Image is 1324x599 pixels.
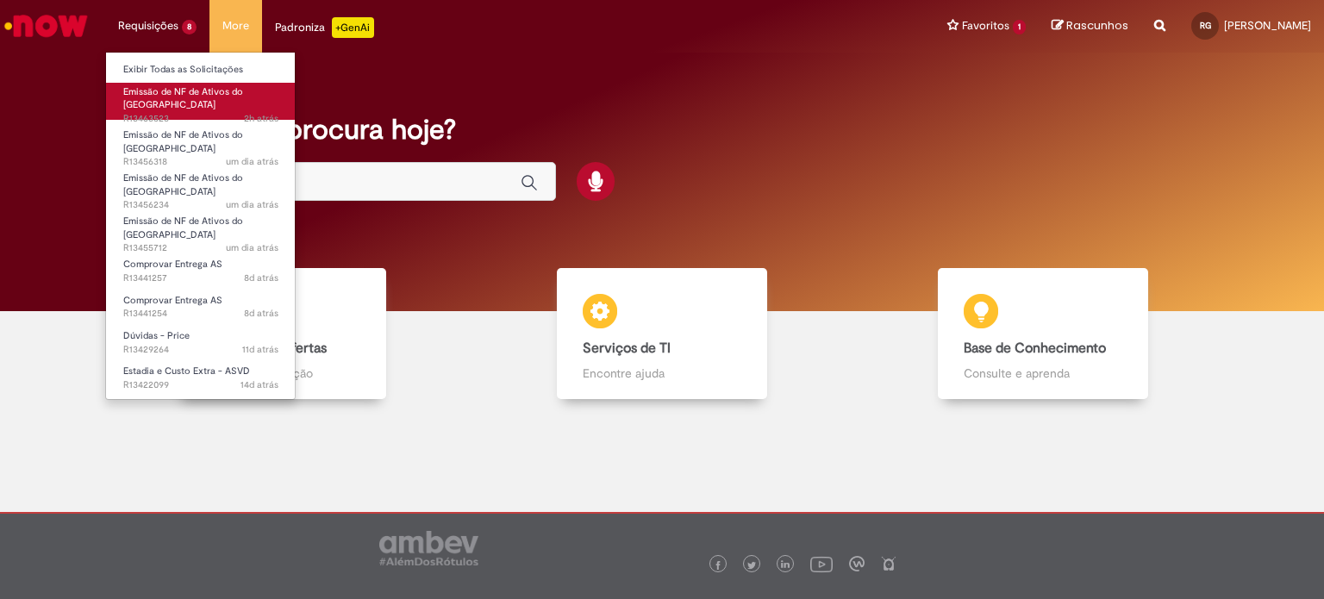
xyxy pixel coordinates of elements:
[379,531,478,565] img: logo_footer_ambev_rotulo_gray.png
[123,271,278,285] span: R13441257
[226,155,278,168] time: 28/08/2025 09:44:59
[1052,18,1128,34] a: Rascunhos
[244,112,278,125] span: 2h atrás
[131,115,1194,145] h2: O que você procura hoje?
[106,126,296,163] a: Aberto R13456318 : Emissão de NF de Ativos do ASVD
[964,340,1106,357] b: Base de Conhecimento
[123,365,250,377] span: Estadia e Custo Extra - ASVD
[244,271,278,284] span: 8d atrás
[226,241,278,254] span: um dia atrás
[810,552,833,575] img: logo_footer_youtube.png
[244,112,278,125] time: 29/08/2025 16:37:31
[118,17,178,34] span: Requisições
[583,365,740,382] p: Encontre ajuda
[123,241,278,255] span: R13455712
[781,560,790,571] img: logo_footer_linkedin.png
[123,215,243,241] span: Emissão de NF de Ativos do [GEOGRAPHIC_DATA]
[714,561,722,570] img: logo_footer_facebook.png
[123,343,278,357] span: R13429264
[242,343,278,356] span: 11d atrás
[226,155,278,168] span: um dia atrás
[106,362,296,394] a: Aberto R13422099 : Estadia e Custo Extra - ASVD
[106,291,296,323] a: Aberto R13441254 : Comprovar Entrega AS
[881,556,896,571] img: logo_footer_naosei.png
[106,327,296,359] a: Aberto R13429264 : Dúvidas - Price
[182,20,197,34] span: 8
[106,83,296,120] a: Aberto R13463523 : Emissão de NF de Ativos do ASVD
[849,556,865,571] img: logo_footer_workplace.png
[1066,17,1128,34] span: Rascunhos
[123,307,278,321] span: R13441254
[244,307,278,320] time: 22/08/2025 18:23:57
[962,17,1009,34] span: Favoritos
[123,112,278,126] span: R13463523
[275,17,374,38] div: Padroniza
[226,198,278,211] span: um dia atrás
[123,155,278,169] span: R13456318
[123,172,243,198] span: Emissão de NF de Ativos do [GEOGRAPHIC_DATA]
[240,378,278,391] span: 14d atrás
[244,271,278,284] time: 22/08/2025 18:26:52
[91,268,472,400] a: Catálogo de Ofertas Abra uma solicitação
[123,329,190,342] span: Dúvidas - Price
[106,255,296,287] a: Aberto R13441257 : Comprovar Entrega AS
[242,343,278,356] time: 19/08/2025 15:29:10
[1224,18,1311,33] span: [PERSON_NAME]
[1200,20,1211,31] span: RG
[852,268,1233,400] a: Base de Conhecimento Consulte e aprenda
[105,52,296,400] ul: Requisições
[226,241,278,254] time: 28/08/2025 08:22:53
[123,85,243,112] span: Emissão de NF de Ativos do [GEOGRAPHIC_DATA]
[1013,20,1026,34] span: 1
[244,307,278,320] span: 8d atrás
[123,294,222,307] span: Comprovar Entrega AS
[222,17,249,34] span: More
[2,9,91,43] img: ServiceNow
[123,128,243,155] span: Emissão de NF de Ativos do [GEOGRAPHIC_DATA]
[964,365,1121,382] p: Consulte e aprenda
[123,198,278,212] span: R13456234
[226,198,278,211] time: 28/08/2025 09:35:05
[123,258,222,271] span: Comprovar Entrega AS
[106,60,296,79] a: Exibir Todas as Solicitações
[747,561,756,570] img: logo_footer_twitter.png
[123,378,278,392] span: R13422099
[583,340,671,357] b: Serviços de TI
[106,169,296,206] a: Aberto R13456234 : Emissão de NF de Ativos do ASVD
[332,17,374,38] p: +GenAi
[472,268,852,400] a: Serviços de TI Encontre ajuda
[240,378,278,391] time: 15/08/2025 21:31:51
[106,212,296,249] a: Aberto R13455712 : Emissão de NF de Ativos do ASVD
